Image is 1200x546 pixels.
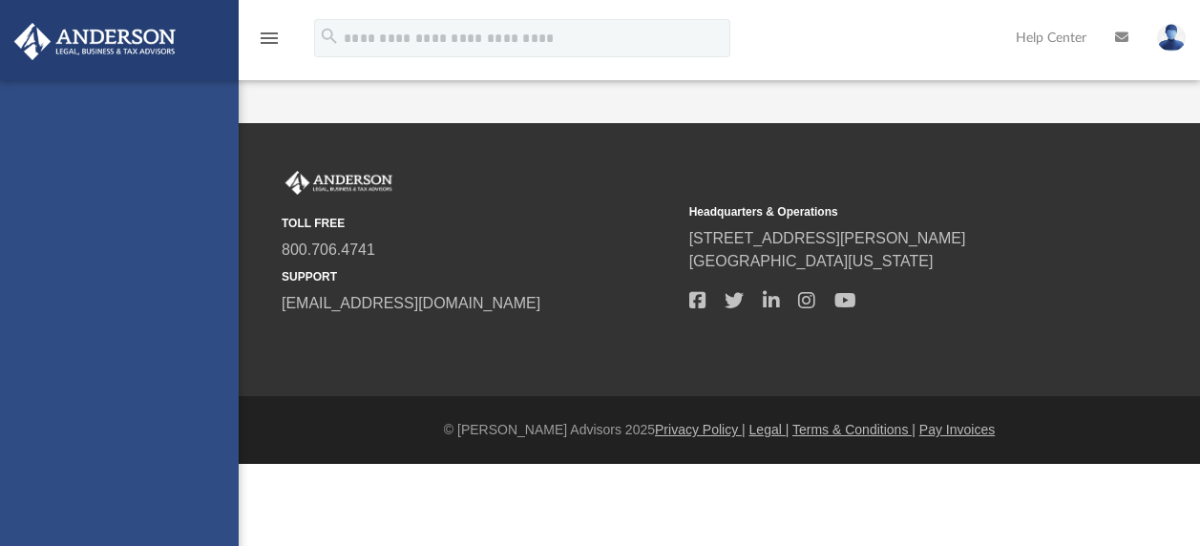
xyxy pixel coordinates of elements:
i: menu [258,27,281,50]
img: User Pic [1157,24,1186,52]
img: Anderson Advisors Platinum Portal [9,23,181,60]
div: © [PERSON_NAME] Advisors 2025 [239,420,1200,440]
a: Privacy Policy | [655,422,746,437]
a: 800.706.4741 [282,241,375,258]
a: menu [258,36,281,50]
a: [EMAIL_ADDRESS][DOMAIN_NAME] [282,295,540,311]
small: TOLL FREE [282,215,676,232]
i: search [319,26,340,47]
a: [STREET_ADDRESS][PERSON_NAME] [689,230,966,246]
a: [GEOGRAPHIC_DATA][US_STATE] [689,253,934,269]
small: Headquarters & Operations [689,203,1084,220]
small: SUPPORT [282,268,676,285]
img: Anderson Advisors Platinum Portal [282,171,396,196]
a: Legal | [749,422,789,437]
a: Pay Invoices [919,422,995,437]
a: Terms & Conditions | [792,422,916,437]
